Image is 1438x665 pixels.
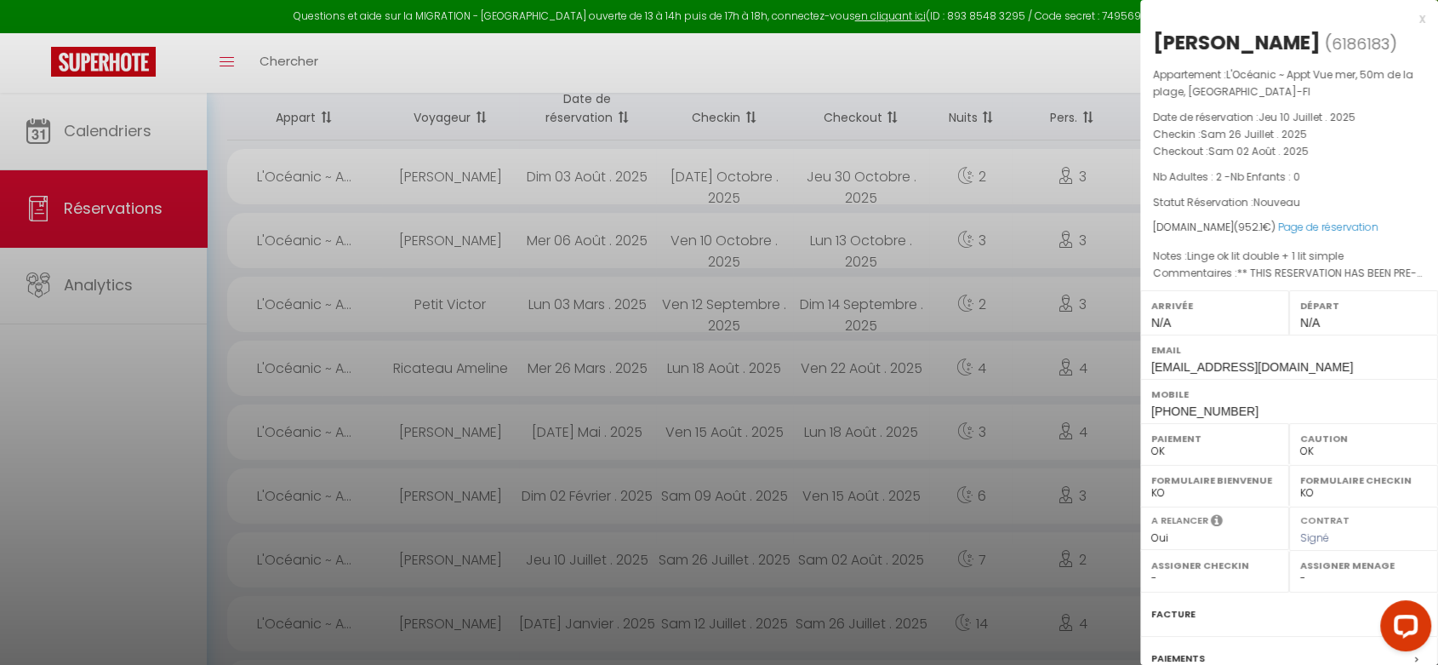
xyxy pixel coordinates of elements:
[1332,33,1389,54] span: 6186183
[1153,265,1425,282] p: Commentaires :
[1151,360,1353,374] span: [EMAIL_ADDRESS][DOMAIN_NAME]
[1367,593,1438,665] iframe: LiveChat chat widget
[1253,195,1300,209] span: Nouveau
[1153,143,1425,160] p: Checkout :
[1151,430,1278,447] label: Paiement
[1187,249,1344,263] span: Linge ok lit double + 1 lit simple
[1151,472,1278,489] label: Formulaire Bienvenue
[1300,557,1427,574] label: Assigner Menage
[1208,144,1309,158] span: Sam 02 Août . 2025
[1151,386,1427,403] label: Mobile
[1151,557,1278,574] label: Assigner Checkin
[1300,472,1427,489] label: Formulaire Checkin
[1278,220,1378,234] a: Page de réservation
[1153,126,1425,143] p: Checkin :
[1211,513,1223,532] i: Sélectionner OUI si vous souhaiter envoyer les séquences de messages post-checkout
[1238,220,1263,234] span: 952.1
[1300,530,1329,545] span: Signé
[1201,127,1307,141] span: Sam 26 Juillet . 2025
[1234,220,1275,234] span: ( €)
[1153,248,1425,265] p: Notes :
[1153,169,1300,184] span: Nb Adultes : 2 -
[1151,341,1427,358] label: Email
[1230,169,1300,184] span: Nb Enfants : 0
[1151,316,1171,330] span: N/A
[1300,430,1427,447] label: Caution
[1258,110,1355,124] span: Jeu 10 Juillet . 2025
[1151,404,1258,418] span: [PHONE_NUMBER]
[1300,297,1427,314] label: Départ
[1153,66,1425,100] p: Appartement :
[1153,194,1425,211] p: Statut Réservation :
[1151,605,1195,623] label: Facture
[1153,29,1321,56] div: [PERSON_NAME]
[1153,109,1425,126] p: Date de réservation :
[1140,9,1425,29] div: x
[1151,297,1278,314] label: Arrivée
[1300,316,1320,330] span: N/A
[1300,513,1350,525] label: Contrat
[1153,67,1413,99] span: L'Océanic ~ Appt Vue mer, 50m de la plage, [GEOGRAPHIC_DATA]-FI
[1153,220,1425,236] div: [DOMAIN_NAME]
[1325,32,1397,55] span: ( )
[1151,513,1208,528] label: A relancer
